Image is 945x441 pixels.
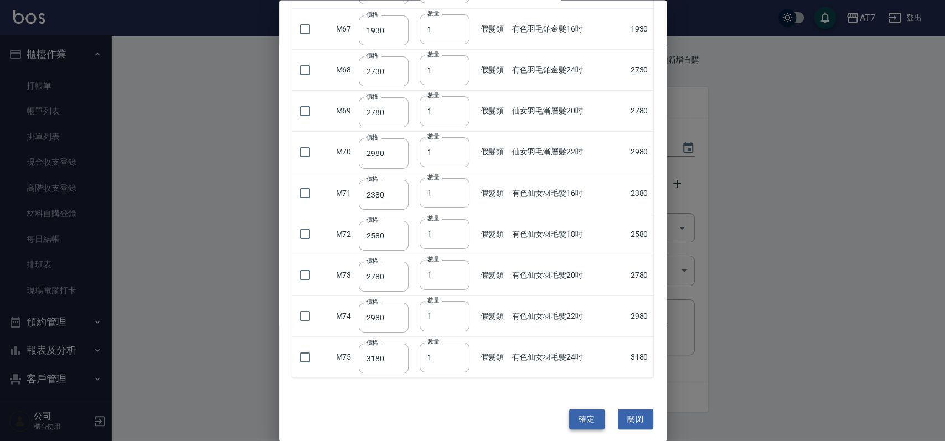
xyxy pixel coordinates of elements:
label: 價格 [366,256,378,264]
td: M68 [333,49,357,90]
td: 假髮類 [478,173,509,214]
label: 數量 [427,173,439,181]
td: 仙女羽毛漸層髮22吋 [509,131,627,172]
label: 價格 [366,133,378,142]
label: 數量 [427,214,439,222]
td: 假髮類 [478,295,509,336]
td: M67 [333,8,357,49]
td: 2780 [627,255,653,295]
td: 假髮類 [478,336,509,377]
label: 價格 [366,92,378,101]
label: 價格 [366,215,378,224]
label: 數量 [427,296,439,304]
td: M70 [333,131,357,172]
td: 有色仙女羽毛髮22吋 [509,295,627,336]
label: 數量 [427,132,439,140]
td: M74 [333,295,357,336]
td: 2730 [627,49,653,90]
td: 仙女羽毛漸層髮20吋 [509,90,627,131]
td: 2980 [627,131,653,172]
td: 2780 [627,90,653,131]
td: 1930 [627,8,653,49]
td: M69 [333,90,357,131]
td: 有色仙女羽毛髮18吋 [509,214,627,255]
label: 價格 [366,51,378,60]
td: 有色仙女羽毛髮24吋 [509,336,627,377]
td: 2980 [627,295,653,336]
td: 假髮類 [478,90,509,131]
label: 數量 [427,9,439,17]
td: 有色羽毛鉑金髮24吋 [509,49,627,90]
td: M72 [333,214,357,255]
td: 2580 [627,214,653,255]
label: 數量 [427,50,439,58]
td: M71 [333,173,357,214]
label: 價格 [366,174,378,183]
label: 價格 [366,297,378,305]
button: 關閉 [618,409,653,429]
button: 確定 [569,409,605,429]
td: 假髮類 [478,8,509,49]
td: 有色仙女羽毛髮20吋 [509,255,627,295]
label: 數量 [427,255,439,263]
td: 3180 [627,336,653,377]
label: 價格 [366,11,378,19]
label: 數量 [427,91,439,99]
td: 2380 [627,173,653,214]
td: 有色羽毛鉑金髮16吋 [509,8,627,49]
td: 假髮類 [478,255,509,295]
td: 有色仙女羽毛髮16吋 [509,173,627,214]
label: 數量 [427,337,439,345]
td: M75 [333,336,357,377]
label: 價格 [366,339,378,347]
td: 假髮類 [478,49,509,90]
td: M73 [333,255,357,295]
td: 假髮類 [478,131,509,172]
td: 假髮類 [478,214,509,255]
